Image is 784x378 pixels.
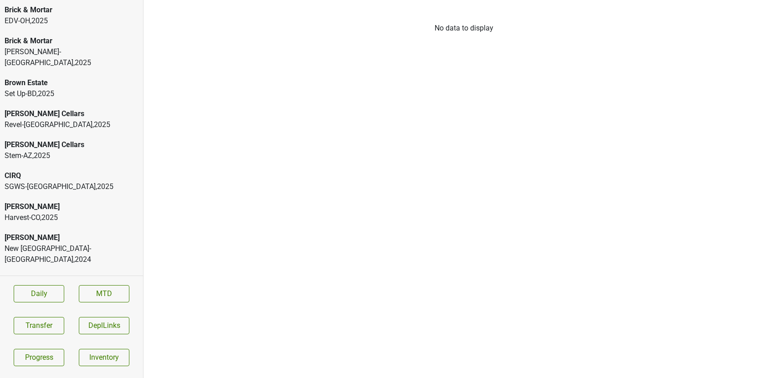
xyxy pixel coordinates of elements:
[5,274,138,285] div: [PERSON_NAME]
[5,46,138,68] div: [PERSON_NAME]-[GEOGRAPHIC_DATA] , 2025
[14,349,64,366] a: Progress
[5,108,138,119] div: [PERSON_NAME] Cellars
[5,232,138,243] div: [PERSON_NAME]
[5,181,138,192] div: SGWS-[GEOGRAPHIC_DATA] , 2025
[14,317,64,334] button: Transfer
[14,285,64,302] a: Daily
[5,201,138,212] div: [PERSON_NAME]
[5,150,138,161] div: Stem-AZ , 2025
[5,88,138,99] div: Set Up-BD , 2025
[79,285,129,302] a: MTD
[5,170,138,181] div: CIRQ
[5,36,138,46] div: Brick & Mortar
[5,5,138,15] div: Brick & Mortar
[5,243,138,265] div: New [GEOGRAPHIC_DATA]-[GEOGRAPHIC_DATA] , 2024
[79,317,129,334] button: DeplLinks
[79,349,129,366] a: Inventory
[5,212,138,223] div: Harvest-CO , 2025
[5,139,138,150] div: [PERSON_NAME] Cellars
[5,77,138,88] div: Brown Estate
[5,15,138,26] div: EDV-OH , 2025
[5,119,138,130] div: Revel-[GEOGRAPHIC_DATA] , 2025
[143,23,784,34] div: No data to display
